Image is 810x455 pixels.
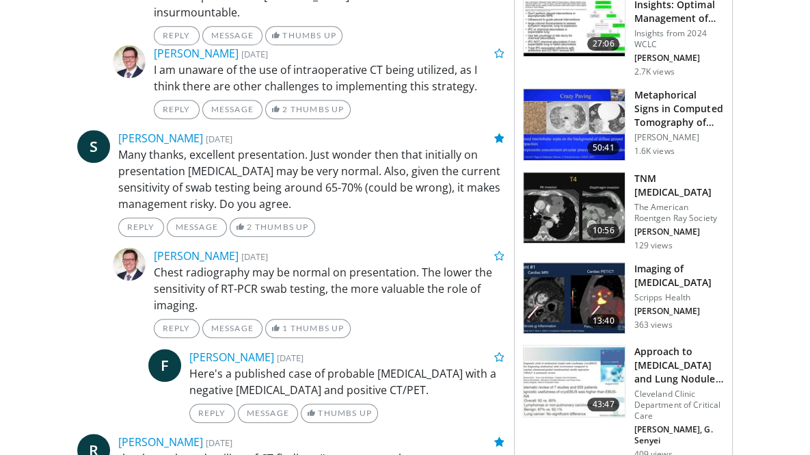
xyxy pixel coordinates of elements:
a: 2 Thumbs Up [265,100,351,119]
p: Many thanks, excellent presentation. Just wonder then that initially on presentation [MEDICAL_DAT... [118,146,504,212]
a: 2 Thumbs Up [230,218,315,237]
span: 10:56 [587,224,620,237]
a: Reply [189,404,235,423]
a: Thumbs Up [265,26,342,45]
span: 13:40 [587,314,620,328]
a: Message [167,218,227,237]
a: [PERSON_NAME] [189,350,274,365]
span: 1 [282,323,288,333]
h3: Imaging of [MEDICAL_DATA] [634,262,724,289]
a: Reply [154,100,200,119]
h3: TNM [MEDICAL_DATA] [634,172,724,199]
p: [PERSON_NAME] [634,132,724,143]
a: Reply [154,26,200,45]
a: Message [202,319,262,338]
p: [PERSON_NAME], G. Senyei [634,424,724,446]
a: [PERSON_NAME] [118,131,203,146]
p: Chest radiography may be normal on presentation. The lower the sensitivity of RT-PCR swab testing... [154,264,504,313]
p: [PERSON_NAME] [634,306,724,317]
a: Reply [154,319,200,338]
img: Avatar [113,45,146,78]
a: Thumbs Up [301,404,378,423]
img: f778e9b6-f29d-43d3-be09-f4f52049beab.150x105_q85_crop-smart_upscale.jpg [524,346,625,417]
p: 2.7K views [634,66,674,77]
span: 2 [282,104,288,114]
a: 50:41 Metaphorical Signs in Computed Tomography of Chest [PERSON_NAME] 1.6K views [523,88,724,161]
small: [DATE] [206,133,232,145]
img: e91226c7-0623-465e-a712-324d86931c71.150x105_q85_crop-smart_upscale.jpg [524,89,625,160]
small: [DATE] [277,352,303,364]
p: [PERSON_NAME] [634,53,724,64]
p: 1.6K views [634,146,674,157]
a: [PERSON_NAME] [154,248,239,263]
img: 2b0c9572-05a4-4bd7-b434-152efb49c844.150x105_q85_crop-smart_upscale.jpg [524,263,625,334]
small: [DATE] [206,437,232,449]
a: [PERSON_NAME] [154,46,239,61]
span: 50:41 [587,141,620,155]
a: S [77,130,110,163]
p: Insights from 2024 WCLC [634,28,724,50]
span: 27:06 [587,37,620,51]
a: Message [202,26,262,45]
p: 363 views [634,320,672,330]
a: [PERSON_NAME] [118,434,203,450]
img: Avatar [113,248,146,281]
span: 2 [247,222,252,232]
p: Scripps Health [634,292,724,303]
small: [DATE] [241,48,268,60]
small: [DATE] [241,250,268,263]
img: 69915903-26cd-42d5-85fa-41fec17b6ca4.150x105_q85_crop-smart_upscale.jpg [524,172,625,244]
a: 1 Thumbs Up [265,319,351,338]
p: I am unaware of the use of intraoperative CT being utilized, as I think there are other challenge... [154,62,504,94]
p: Here's a published case of probable [MEDICAL_DATA] with a negative [MEDICAL_DATA] and positive CT... [189,365,504,398]
p: Cleveland Clinic Department of Critical Care [634,389,724,421]
p: 129 views [634,240,672,251]
a: F [148,349,181,382]
a: Message [238,404,298,423]
a: Message [202,100,262,119]
h3: Metaphorical Signs in Computed Tomography of Chest [634,88,724,129]
span: 43:47 [587,398,620,411]
a: Reply [118,218,164,237]
a: 13:40 Imaging of [MEDICAL_DATA] Scripps Health [PERSON_NAME] 363 views [523,262,724,335]
p: [PERSON_NAME] [634,226,724,237]
h3: Approach to [MEDICAL_DATA] and Lung Nodules: A Case Based Discussion [634,345,724,386]
a: 10:56 TNM [MEDICAL_DATA] The American Roentgen Ray Society [PERSON_NAME] 129 views [523,172,724,251]
p: The American Roentgen Ray Society [634,202,724,224]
